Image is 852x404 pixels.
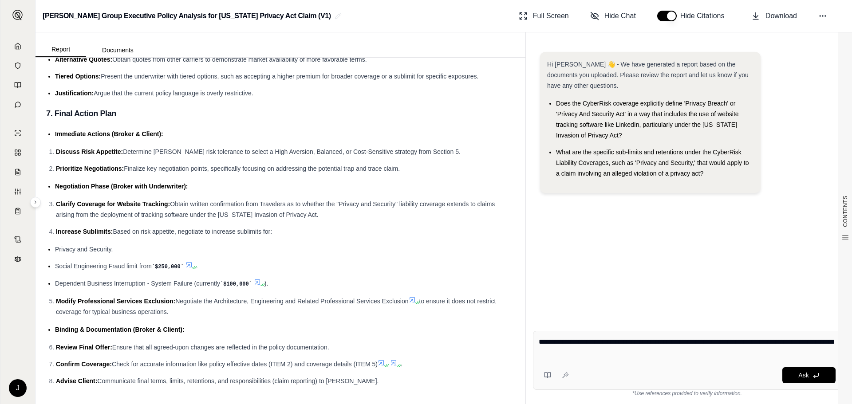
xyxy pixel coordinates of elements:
button: Documents [86,43,150,57]
span: $100,000 [223,281,249,287]
div: *Use references provided to verify information. [533,390,841,397]
span: Dependent Business Interruption - System Failure (currently [55,280,220,287]
span: CONTENTS [842,196,849,227]
button: Full Screen [515,7,572,25]
a: Claim Coverage [6,163,30,181]
span: Tiered Options: [55,73,101,80]
h2: [PERSON_NAME] Group Executive Policy Analysis for [US_STATE] Privacy Act Claim (V1) [43,8,331,24]
span: . [196,263,198,270]
span: Immediate Actions (Broker & Client): [55,130,163,137]
a: Policy Comparisons [6,144,30,161]
span: Obtain written confirmation from Travelers as to whether the "Privacy and Security" liability cov... [56,200,495,218]
span: Binding & Documentation (Broker & Client): [55,326,185,333]
a: Single Policy [6,124,30,142]
span: Justification: [55,90,94,97]
span: Negotiate the Architecture, Engineering and Related Professional Services Exclusion [175,298,408,305]
span: Hide Chat [604,11,636,21]
img: Expand sidebar [12,10,23,20]
div: J [9,379,27,397]
span: Determine [PERSON_NAME] risk tolerance to select a High Aversion, Balanced, or Cost-Sensitive str... [123,148,461,155]
span: Review Final Offer: [56,344,112,351]
h3: 7. Final Action Plan [46,106,515,122]
span: Modify Professional Services Exclusion: [56,298,175,305]
span: Finalize key negotiation points, specifically focusing on addressing the potential trap and trace... [124,165,400,172]
button: Ask [782,367,836,383]
span: Ensure that all agreed-upon changes are reflected in the policy documentation. [112,344,329,351]
span: Advise Client: [56,377,97,384]
span: Clarify Coverage for Website Tracking: [56,200,170,208]
button: Download [748,7,801,25]
span: Alternative Quotes: [55,56,112,63]
span: Present the underwriter with tiered options, such as accepting a higher premium for broader cover... [101,73,478,80]
span: Full Screen [533,11,569,21]
a: Prompt Library [6,76,30,94]
button: Report [35,42,86,57]
a: Legal Search Engine [6,250,30,268]
span: Prioritize Negotiations: [56,165,124,172]
span: Confirm Coverage: [56,361,112,368]
button: Hide Chat [587,7,639,25]
span: Social Engineering Fraud limit from [55,263,152,270]
span: ). [264,280,268,287]
span: Check for accurate information like policy effective dates (ITEM 2) and coverage details (ITEM 5) [112,361,378,368]
span: Ask [798,372,809,379]
span: Based on risk appetite, negotiate to increase sublimits for: [113,228,272,235]
button: Expand sidebar [30,197,41,208]
a: Home [6,37,30,55]
a: Coverage Table [6,202,30,220]
span: . [401,361,402,368]
span: What are the specific sub-limits and retentions under the CyberRisk Liability Coverages, such as ... [556,149,749,177]
span: Privacy and Security. [55,246,113,253]
span: $250,000 [155,264,181,270]
span: Hide Citations [680,11,730,21]
span: Does the CyberRisk coverage explicitly define 'Privacy Breach' or 'Privacy And Security Act' in a... [556,100,739,139]
a: Custom Report [6,183,30,200]
a: Documents Vault [6,57,30,75]
span: Argue that the current policy language is overly restrictive. [94,90,253,97]
span: Hi [PERSON_NAME] 👋 - We have generated a report based on the documents you uploaded. Please revie... [547,61,749,89]
span: Obtain quotes from other carriers to demonstrate market availability of more favorable terms. [112,56,367,63]
a: Chat [6,96,30,114]
span: Download [765,11,797,21]
button: Expand sidebar [9,6,27,24]
a: Contract Analysis [6,231,30,248]
span: Discuss Risk Appetite: [56,148,123,155]
span: Increase Sublimits: [56,228,113,235]
span: Communicate final terms, limits, retentions, and responsibilities (claim reporting) to [PERSON_NA... [97,377,379,384]
span: Negotiation Phase (Broker with Underwriter): [55,183,188,190]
